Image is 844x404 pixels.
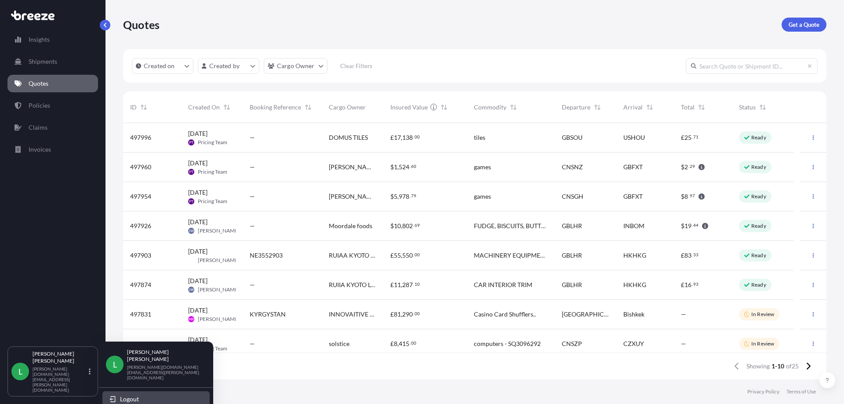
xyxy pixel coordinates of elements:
[413,135,414,138] span: .
[250,222,255,230] span: —
[413,312,414,315] span: .
[198,139,227,146] span: Pricing Team
[250,251,283,260] span: NE3552903
[127,349,199,363] p: [PERSON_NAME] [PERSON_NAME]
[681,252,684,258] span: £
[132,58,193,74] button: createdOn Filter options
[415,283,420,286] span: 10
[394,135,401,141] span: 17
[29,123,47,132] p: Claims
[693,135,698,138] span: 71
[188,247,207,256] span: [DATE]
[686,58,818,74] input: Search Quote or Shipment ID...
[413,253,414,256] span: .
[415,135,420,138] span: 00
[771,362,784,371] span: 1-10
[120,395,139,404] span: Logout
[399,164,409,170] span: 524
[127,364,199,380] p: [PERSON_NAME][DOMAIN_NAME][EMAIL_ADDRESS][PERSON_NAME][DOMAIN_NAME]
[474,339,541,348] span: computers - SQ3096292
[198,257,240,264] span: [PERSON_NAME]
[18,367,22,376] span: L
[390,223,394,229] span: $
[189,285,194,294] span: JW
[413,283,414,286] span: .
[7,53,98,70] a: Shipments
[189,226,194,235] span: JW
[474,103,506,112] span: Commodity
[189,167,193,176] span: PT
[562,280,582,289] span: GBLHR
[130,163,151,171] span: 497960
[693,283,698,286] span: 93
[189,138,193,147] span: PT
[329,192,376,201] span: [PERSON_NAME] games
[394,252,401,258] span: 55
[623,339,644,348] span: CZXUY
[188,277,207,285] span: [DATE]
[397,341,399,347] span: ,
[394,282,401,288] span: 11
[692,253,693,256] span: .
[751,222,766,229] p: Ready
[439,102,449,113] button: Sort
[33,366,87,393] p: [PERSON_NAME][DOMAIN_NAME][EMAIL_ADDRESS][PERSON_NAME][DOMAIN_NAME]
[747,388,779,395] a: Privacy Policy
[130,222,151,230] span: 497926
[562,222,582,230] span: GBLHR
[402,135,413,141] span: 138
[789,20,819,29] p: Get a Quote
[250,280,255,289] span: —
[415,312,420,315] span: 00
[623,103,643,112] span: Arrival
[7,97,98,114] a: Policies
[394,223,401,229] span: 10
[693,253,698,256] span: 33
[113,360,117,369] span: L
[562,103,590,112] span: Departure
[33,350,87,364] p: [PERSON_NAME] [PERSON_NAME]
[751,340,774,347] p: In Review
[410,194,411,197] span: .
[474,251,548,260] span: MACHINERY EQUIPMENT
[123,18,160,32] p: Quotes
[411,342,416,345] span: 00
[751,134,766,141] p: Ready
[690,165,695,168] span: 29
[757,102,768,113] button: Sort
[751,193,766,200] p: Ready
[188,188,207,197] span: [DATE]
[402,282,413,288] span: 287
[401,311,402,317] span: ,
[623,310,644,319] span: Bishkek
[394,193,397,200] span: 5
[188,103,220,112] span: Created On
[222,102,232,113] button: Sort
[329,222,372,230] span: Moordale foods
[411,194,416,197] span: 79
[474,192,491,201] span: games
[130,310,151,319] span: 497831
[390,252,394,258] span: £
[415,224,420,227] span: 69
[684,223,691,229] span: 19
[401,252,402,258] span: ,
[684,164,688,170] span: 2
[7,119,98,136] a: Claims
[390,282,394,288] span: £
[130,103,137,112] span: ID
[623,251,646,260] span: HKHKG
[786,362,799,371] span: of 25
[332,59,381,73] button: Clear Filters
[684,252,691,258] span: 83
[474,163,491,171] span: games
[198,168,227,175] span: Pricing Team
[277,62,315,70] p: Cargo Owner
[189,315,194,324] span: MR
[692,224,693,227] span: .
[7,75,98,92] a: Quotes
[390,341,394,347] span: £
[198,198,227,205] span: Pricing Team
